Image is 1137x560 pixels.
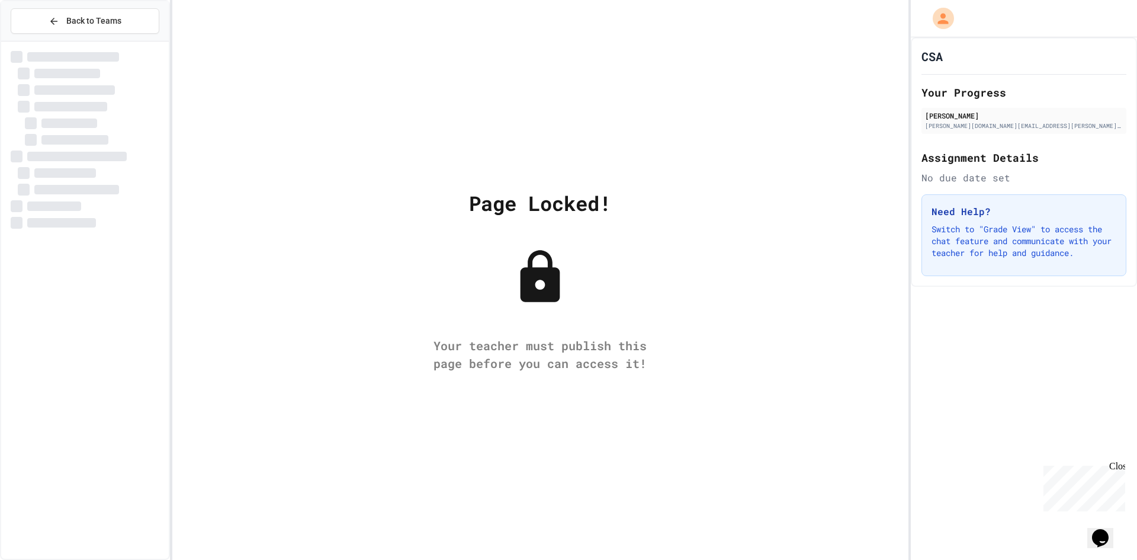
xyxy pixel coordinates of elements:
div: Page Locked! [469,188,611,218]
iframe: chat widget [1039,461,1125,511]
button: Back to Teams [11,8,159,34]
h2: Your Progress [921,84,1126,101]
div: Your teacher must publish this page before you can access it! [422,337,659,372]
h2: Assignment Details [921,149,1126,166]
p: Switch to "Grade View" to access the chat feature and communicate with your teacher for help and ... [932,223,1116,259]
iframe: chat widget [1087,513,1125,548]
div: No due date set [921,171,1126,185]
h1: CSA [921,48,943,65]
div: My Account [920,5,957,32]
div: Chat with us now!Close [5,5,82,75]
h3: Need Help? [932,204,1116,219]
div: [PERSON_NAME] [925,110,1123,121]
div: [PERSON_NAME][DOMAIN_NAME][EMAIL_ADDRESS][PERSON_NAME][DOMAIN_NAME] [925,121,1123,130]
span: Back to Teams [66,15,121,27]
